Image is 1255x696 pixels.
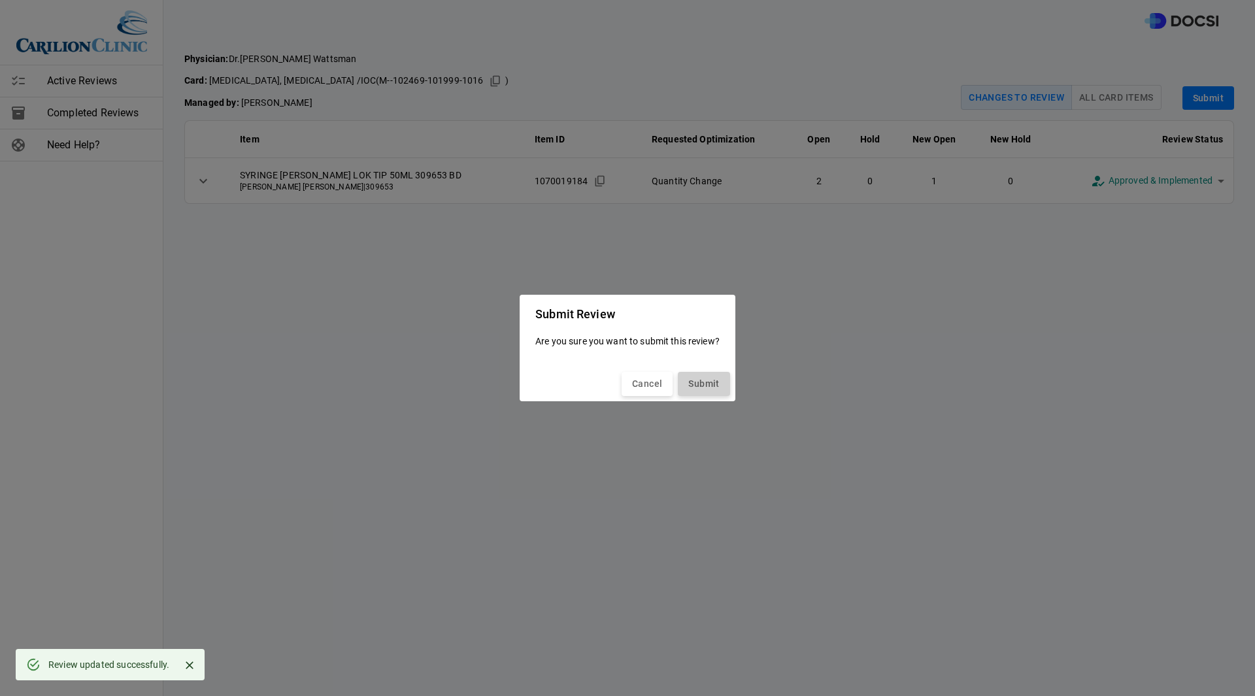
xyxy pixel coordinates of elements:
button: Cancel [622,372,673,396]
p: Are you sure you want to submit this review? [535,329,720,354]
button: Close [180,655,199,675]
button: Submit [678,372,729,396]
div: Review updated successfully. [48,653,169,676]
h2: Submit Review [520,295,735,329]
